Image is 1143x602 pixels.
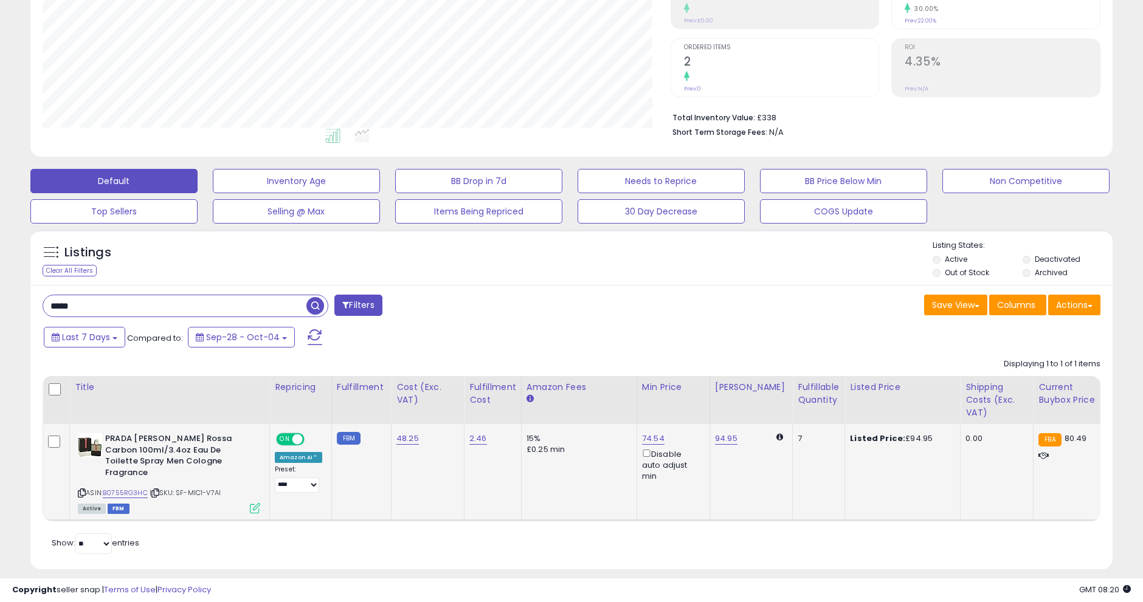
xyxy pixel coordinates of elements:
[52,537,139,549] span: Show: entries
[684,44,879,51] span: Ordered Items
[945,267,989,278] label: Out of Stock
[277,434,292,445] span: ON
[337,381,386,394] div: Fulfillment
[30,199,198,224] button: Top Sellers
[1035,254,1080,264] label: Deactivated
[672,112,755,123] b: Total Inventory Value:
[188,327,295,347] button: Sep-28 - Oct-04
[905,85,928,92] small: Prev: N/A
[578,169,745,193] button: Needs to Reprice
[213,169,380,193] button: Inventory Age
[30,169,198,193] button: Default
[715,381,787,394] div: [PERSON_NAME]
[206,331,280,343] span: Sep-28 - Oct-04
[997,299,1035,311] span: Columns
[337,432,361,445] small: FBM
[78,433,260,512] div: ASIN:
[157,584,211,595] a: Privacy Policy
[396,381,459,406] div: Cost (Exc. VAT)
[905,55,1100,71] h2: 4.35%
[850,433,951,444] div: £94.95
[527,433,627,444] div: 15%
[64,244,111,261] h5: Listings
[905,17,936,24] small: Prev: 22.00%
[910,4,938,13] small: 30.00%
[108,504,129,514] span: FBM
[1038,381,1101,406] div: Current Buybox Price
[942,169,1110,193] button: Non Competitive
[642,433,665,445] a: 74.54
[715,433,737,445] a: 94.95
[965,433,1024,444] div: 0.00
[1038,433,1061,446] small: FBA
[642,447,700,482] div: Disable auto adjust min
[527,394,534,405] small: Amazon Fees.
[1004,358,1100,370] div: Displaying 1 to 1 of 1 items
[760,169,927,193] button: BB Price Below Min
[395,199,562,224] button: Items Being Repriced
[933,240,1113,251] p: Listing States:
[578,199,745,224] button: 30 Day Decrease
[684,55,879,71] h2: 2
[945,254,967,264] label: Active
[798,433,835,444] div: 7
[104,584,156,595] a: Terms of Use
[275,381,326,394] div: Repricing
[527,444,627,455] div: £0.25 min
[1065,433,1087,444] span: 80.49
[62,331,110,343] span: Last 7 Days
[924,295,987,315] button: Save View
[44,327,125,347] button: Last 7 Days
[905,44,1100,51] span: ROI
[965,381,1028,419] div: Shipping Costs (Exc. VAT)
[760,199,927,224] button: COGS Update
[672,127,767,137] b: Short Term Storage Fees:
[396,433,419,445] a: 48.25
[469,381,516,406] div: Fulfillment Cost
[769,126,784,138] span: N/A
[1048,295,1100,315] button: Actions
[78,433,102,457] img: 41KM1fsaOLL._SL40_.jpg
[684,17,713,24] small: Prev: £0.00
[798,381,840,406] div: Fulfillable Quantity
[303,434,322,445] span: OFF
[395,169,562,193] button: BB Drop in 7d
[469,433,487,445] a: 2.46
[105,433,253,481] b: PRADA [PERSON_NAME] Rossa Carbon 100ml/3.4oz Eau De Toilette Spray Men Cologne Fragrance
[78,504,106,514] span: All listings currently available for purchase on Amazon
[642,381,705,394] div: Min Price
[103,488,148,498] a: B0755RG3HC
[75,381,264,394] div: Title
[334,295,382,316] button: Filters
[1079,584,1131,595] span: 2025-10-12 08:20 GMT
[850,433,905,444] b: Listed Price:
[1035,267,1068,278] label: Archived
[989,295,1046,315] button: Columns
[672,109,1092,124] li: £338
[213,199,380,224] button: Selling @ Max
[684,85,701,92] small: Prev: 0
[275,452,322,463] div: Amazon AI *
[12,584,211,596] div: seller snap | |
[275,465,322,493] div: Preset:
[43,265,97,276] div: Clear All Filters
[850,381,955,394] div: Listed Price
[150,488,221,498] span: | SKU: SF-MIC1-V7AI
[527,381,632,394] div: Amazon Fees
[127,332,183,344] span: Compared to:
[12,584,57,595] strong: Copyright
